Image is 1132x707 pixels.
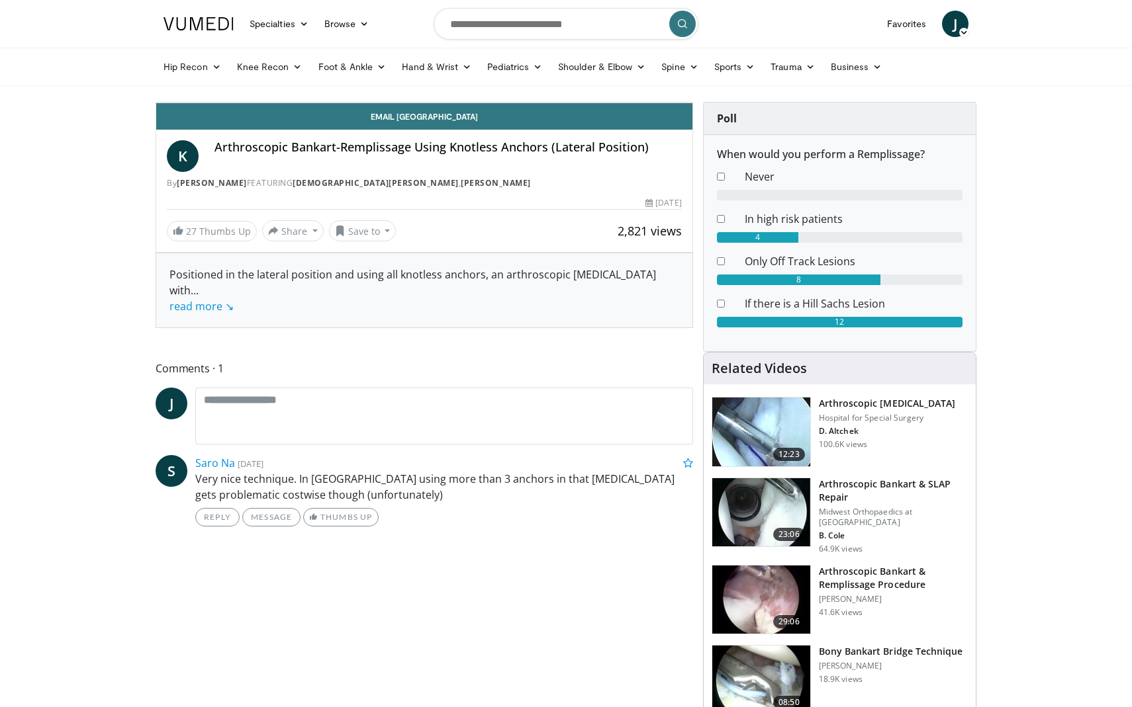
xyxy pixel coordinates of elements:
[177,177,247,188] a: [PERSON_NAME]
[186,225,197,237] span: 27
[303,508,378,526] a: Thumbs Up
[773,448,805,461] span: 12:23
[823,54,890,80] a: Business
[819,507,968,528] p: Midwest Orthopaedics at [GEOGRAPHIC_DATA]
[156,103,692,130] a: Email [GEOGRAPHIC_DATA]
[717,232,799,243] div: 4
[479,54,550,80] a: Pediatrics
[169,267,679,314] div: Positioned in the lateral position and using all knotless anchors, an arthroscopic [MEDICAL_DATA]...
[819,530,968,541] p: B. Cole
[819,478,968,504] h3: Arthroscopic Bankart & SLAP Repair
[819,544,863,554] p: 64.9K views
[156,388,187,419] a: J
[717,274,881,285] div: 8
[229,54,310,80] a: Knee Recon
[706,54,763,80] a: Sports
[819,594,968,604] p: [PERSON_NAME]
[653,54,706,80] a: Spine
[942,11,968,37] a: J
[819,674,863,685] p: 18.9K views
[169,299,234,313] a: read more ↘
[819,426,956,437] p: D. Altchek
[164,17,234,30] img: VuMedi Logo
[550,54,653,80] a: Shoulder & Elbow
[712,397,810,466] img: 10039_3.png.150x105_q85_crop-smart_upscale.jpg
[242,508,301,526] a: Message
[167,221,257,241] a: 27 Thumbs Up
[195,471,693,503] p: Very nice technique. In [GEOGRAPHIC_DATA] using more than 3 anchors in that [MEDICAL_DATA] gets p...
[262,220,324,241] button: Share
[712,565,968,635] a: 29:06 Arthroscopic Bankart & Remplissage Procedure [PERSON_NAME] 41.6K views
[156,54,229,80] a: Hip Recon
[214,140,682,155] h4: Arthroscopic Bankart-Remplissage Using Knotless Anchors (Lateral Position)
[293,177,459,188] a: [DEMOGRAPHIC_DATA][PERSON_NAME]
[645,197,681,209] div: [DATE]
[461,177,531,188] a: [PERSON_NAME]
[735,253,972,269] dd: Only Off Track Lesions
[879,11,934,37] a: Favorites
[434,8,698,40] input: Search topics, interventions
[712,360,807,376] h4: Related Videos
[712,565,810,634] img: wolf_3.png.150x105_q85_crop-smart_upscale.jpg
[819,661,963,671] p: [PERSON_NAME]
[819,439,867,450] p: 100.6K views
[819,565,968,591] h3: Arthroscopic Bankart & Remplissage Procedure
[618,223,682,239] span: 2,821 views
[735,169,972,185] dd: Never
[717,148,963,161] h6: When would you perform a Remplissage?
[819,413,956,423] p: Hospital for Special Surgery
[394,54,479,80] a: Hand & Wrist
[712,478,968,554] a: 23:06 Arthroscopic Bankart & SLAP Repair Midwest Orthopaedics at [GEOGRAPHIC_DATA] B. Cole 64.9K ...
[156,360,693,377] span: Comments 1
[819,645,963,658] h3: Bony Bankart Bridge Technique
[167,140,199,172] a: K
[712,478,810,547] img: cole_0_3.png.150x105_q85_crop-smart_upscale.jpg
[712,397,968,467] a: 12:23 Arthroscopic [MEDICAL_DATA] Hospital for Special Surgery D. Altchek 100.6K views
[735,296,972,312] dd: If there is a Hill Sachs Lesion
[238,458,263,470] small: [DATE]
[310,54,395,80] a: Foot & Ankle
[156,455,187,487] a: S
[819,397,956,410] h3: Arthroscopic [MEDICAL_DATA]
[242,11,316,37] a: Specialties
[195,508,240,526] a: Reply
[819,607,863,618] p: 41.6K views
[717,111,737,126] strong: Poll
[717,317,963,327] div: 12
[735,211,972,227] dd: In high risk patients
[167,177,682,189] div: By FEATURING ,
[763,54,823,80] a: Trauma
[195,456,235,470] a: Saro Na
[773,528,805,541] span: 23:06
[316,11,377,37] a: Browse
[329,220,397,241] button: Save to
[773,615,805,628] span: 29:06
